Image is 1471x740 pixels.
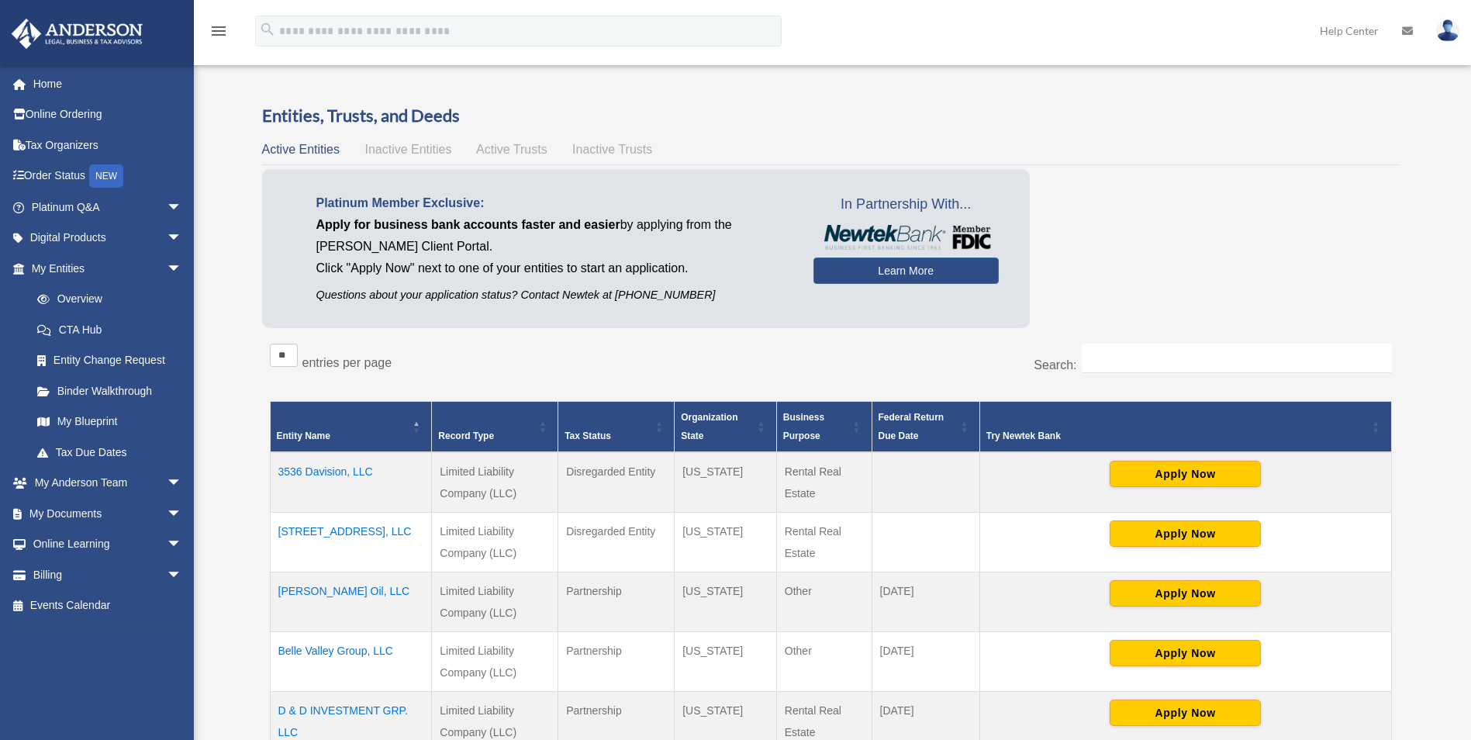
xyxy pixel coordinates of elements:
[89,164,123,188] div: NEW
[22,437,198,468] a: Tax Due Dates
[776,452,872,513] td: Rental Real Estate
[1110,640,1261,666] button: Apply Now
[558,512,675,572] td: Disregarded Entity
[776,401,872,452] th: Business Purpose: Activate to sort
[167,529,198,561] span: arrow_drop_down
[316,214,790,258] p: by applying from the [PERSON_NAME] Client Portal.
[11,590,205,621] a: Events Calendar
[302,356,392,369] label: entries per page
[979,401,1391,452] th: Try Newtek Bank : Activate to sort
[1034,358,1076,372] label: Search:
[432,452,558,513] td: Limited Liability Company (LLC)
[1436,19,1459,42] img: User Pic
[270,401,432,452] th: Entity Name: Activate to invert sorting
[432,512,558,572] td: Limited Liability Company (LLC)
[167,192,198,223] span: arrow_drop_down
[22,406,198,437] a: My Blueprint
[783,412,824,441] span: Business Purpose
[872,572,979,631] td: [DATE]
[209,22,228,40] i: menu
[11,529,205,560] a: Online Learningarrow_drop_down
[270,572,432,631] td: [PERSON_NAME] Oil, LLC
[565,431,611,441] span: Tax Status
[11,223,205,254] a: Digital Productsarrow_drop_down
[11,161,205,192] a: Order StatusNEW
[316,192,790,214] p: Platinum Member Exclusive:
[11,253,198,284] a: My Entitiesarrow_drop_down
[813,258,999,284] a: Learn More
[675,452,777,513] td: [US_STATE]
[872,631,979,691] td: [DATE]
[167,253,198,285] span: arrow_drop_down
[675,572,777,631] td: [US_STATE]
[1110,580,1261,607] button: Apply Now
[11,192,205,223] a: Platinum Q&Aarrow_drop_down
[11,498,205,529] a: My Documentsarrow_drop_down
[11,68,205,99] a: Home
[558,572,675,631] td: Partnership
[558,401,675,452] th: Tax Status: Activate to sort
[270,512,432,572] td: [STREET_ADDRESS], LLC
[262,104,1400,128] h3: Entities, Trusts, and Deeds
[11,99,205,130] a: Online Ordering
[270,452,432,513] td: 3536 Davision, LLC
[1110,520,1261,547] button: Apply Now
[259,21,276,38] i: search
[262,143,340,156] span: Active Entities
[821,225,991,250] img: NewtekBankLogoSM.png
[432,631,558,691] td: Limited Liability Company (LLC)
[11,468,205,499] a: My Anderson Teamarrow_drop_down
[438,431,494,441] span: Record Type
[776,512,872,572] td: Rental Real Estate
[813,192,999,217] span: In Partnership With...
[776,572,872,631] td: Other
[681,412,737,441] span: Organization State
[776,631,872,691] td: Other
[675,401,777,452] th: Organization State: Activate to sort
[7,19,147,49] img: Anderson Advisors Platinum Portal
[22,345,198,376] a: Entity Change Request
[277,431,330,441] span: Entity Name
[675,631,777,691] td: [US_STATE]
[432,572,558,631] td: Limited Liability Company (LLC)
[22,314,198,345] a: CTA Hub
[209,27,228,40] a: menu
[675,512,777,572] td: [US_STATE]
[1110,700,1261,726] button: Apply Now
[22,375,198,406] a: Binder Walkthrough
[316,258,790,279] p: Click "Apply Now" next to one of your entities to start an application.
[11,130,205,161] a: Tax Organizers
[1110,461,1261,487] button: Apply Now
[558,631,675,691] td: Partnership
[476,143,547,156] span: Active Trusts
[986,427,1368,445] div: Try Newtek Bank
[270,631,432,691] td: Belle Valley Group, LLC
[316,218,620,231] span: Apply for business bank accounts faster and easier
[432,401,558,452] th: Record Type: Activate to sort
[167,498,198,530] span: arrow_drop_down
[167,559,198,591] span: arrow_drop_down
[558,452,675,513] td: Disregarded Entity
[872,401,979,452] th: Federal Return Due Date: Activate to sort
[879,412,944,441] span: Federal Return Due Date
[572,143,652,156] span: Inactive Trusts
[11,559,205,590] a: Billingarrow_drop_down
[364,143,451,156] span: Inactive Entities
[167,223,198,254] span: arrow_drop_down
[316,285,790,305] p: Questions about your application status? Contact Newtek at [PHONE_NUMBER]
[22,284,190,315] a: Overview
[167,468,198,500] span: arrow_drop_down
